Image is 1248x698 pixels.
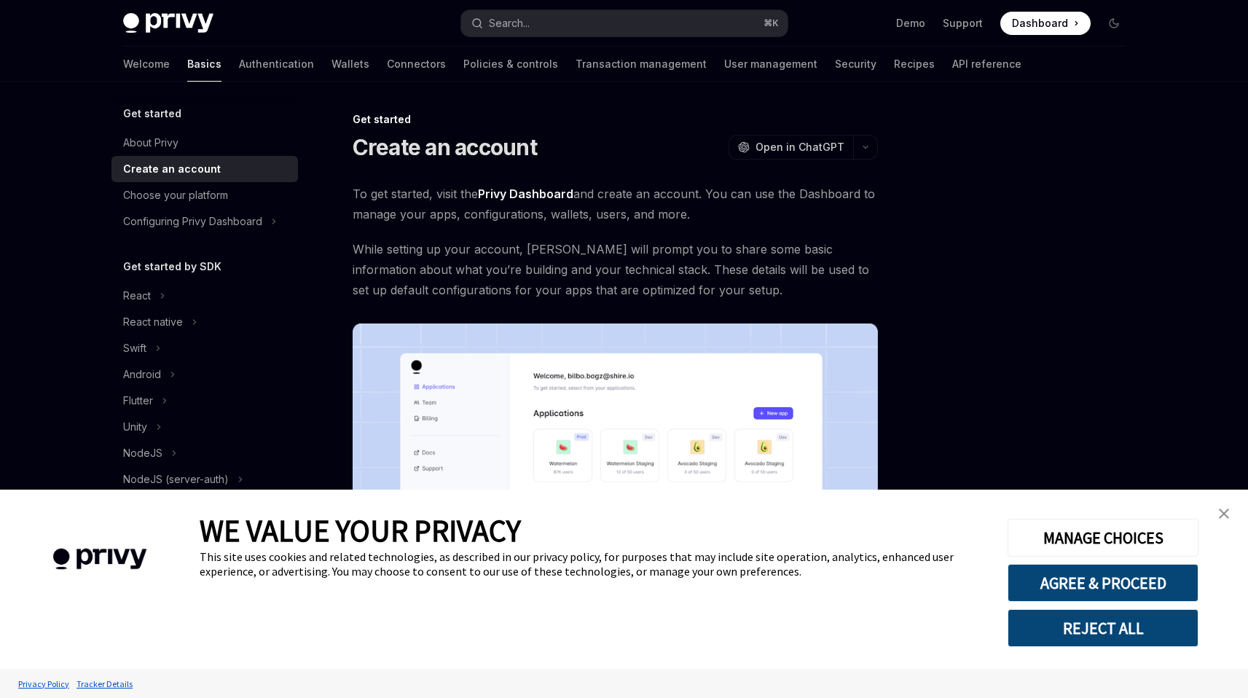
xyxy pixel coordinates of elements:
[489,15,530,32] div: Search...
[111,335,298,361] button: Toggle Swift section
[15,671,73,697] a: Privacy Policy
[1012,16,1068,31] span: Dashboard
[73,671,136,697] a: Tracker Details
[896,16,925,31] a: Demo
[111,156,298,182] a: Create an account
[756,140,844,154] span: Open in ChatGPT
[1000,12,1091,35] a: Dashboard
[111,414,298,440] button: Toggle Unity section
[729,135,853,160] button: Open in ChatGPT
[478,187,573,202] a: Privy Dashboard
[123,105,181,122] h5: Get started
[22,528,178,591] img: company logo
[123,444,162,462] div: NodeJS
[353,112,878,127] div: Get started
[1209,499,1239,528] a: close banner
[239,47,314,82] a: Authentication
[1102,12,1126,35] button: Toggle dark mode
[463,47,558,82] a: Policies & controls
[353,239,878,300] span: While setting up your account, [PERSON_NAME] will prompt you to share some basic information abou...
[111,309,298,335] button: Toggle React native section
[123,392,153,409] div: Flutter
[1008,609,1198,647] button: REJECT ALL
[894,47,935,82] a: Recipes
[187,47,221,82] a: Basics
[353,184,878,224] span: To get started, visit the and create an account. You can use the Dashboard to manage your apps, c...
[123,340,146,357] div: Swift
[1219,509,1229,519] img: close banner
[943,16,983,31] a: Support
[111,208,298,235] button: Toggle Configuring Privy Dashboard section
[1008,564,1198,602] button: AGREE & PROCEED
[123,160,221,178] div: Create an account
[123,418,147,436] div: Unity
[123,287,151,305] div: React
[1008,519,1198,557] button: MANAGE CHOICES
[123,47,170,82] a: Welcome
[576,47,707,82] a: Transaction management
[835,47,876,82] a: Security
[353,134,537,160] h1: Create an account
[111,466,298,493] button: Toggle NodeJS (server-auth) section
[952,47,1021,82] a: API reference
[123,13,213,34] img: dark logo
[387,47,446,82] a: Connectors
[123,213,262,230] div: Configuring Privy Dashboard
[123,258,221,275] h5: Get started by SDK
[111,361,298,388] button: Toggle Android section
[331,47,369,82] a: Wallets
[111,283,298,309] button: Toggle React section
[111,440,298,466] button: Toggle NodeJS section
[123,366,161,383] div: Android
[724,47,817,82] a: User management
[461,10,788,36] button: Open search
[123,313,183,331] div: React native
[200,511,521,549] span: WE VALUE YOUR PRIVACY
[123,471,229,488] div: NodeJS (server-auth)
[764,17,779,29] span: ⌘ K
[123,187,228,204] div: Choose your platform
[200,549,986,579] div: This site uses cookies and related technologies, as described in our privacy policy, for purposes...
[123,134,178,152] div: About Privy
[111,182,298,208] a: Choose your platform
[111,388,298,414] button: Toggle Flutter section
[111,130,298,156] a: About Privy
